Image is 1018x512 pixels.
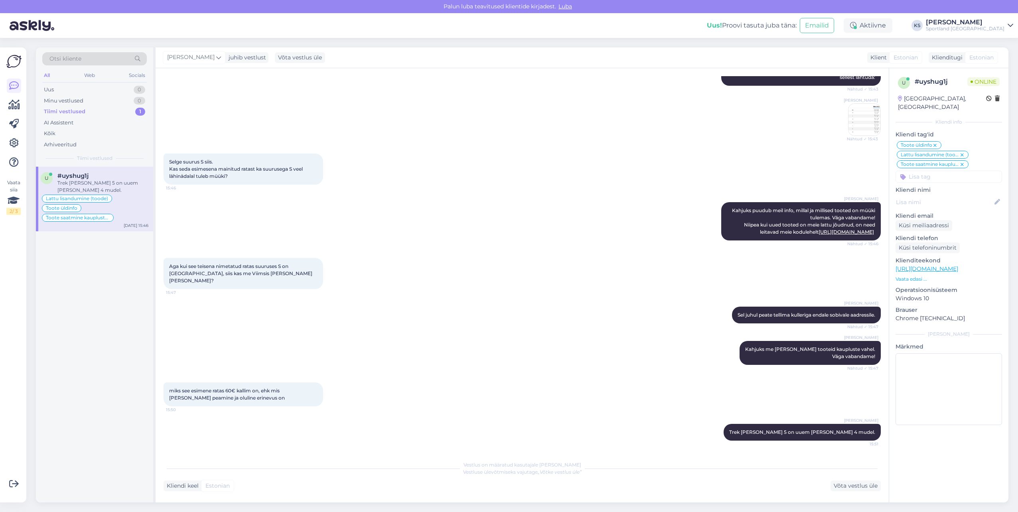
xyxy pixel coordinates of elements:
p: Kliendi telefon [896,234,1002,242]
div: KS [911,20,923,31]
span: Trek [PERSON_NAME] 5 on uuem [PERSON_NAME] 4 mudel. [729,429,875,435]
span: Nähtud ✓ 15:43 [847,136,878,142]
div: 0 [134,86,145,94]
div: Tiimi vestlused [44,108,85,116]
p: Operatsioonisüsteem [896,286,1002,294]
div: Klient [867,53,887,62]
div: Vaata siia [6,179,21,215]
div: Proovi tasuta juba täna: [707,21,797,30]
span: u [45,175,49,181]
span: #uyshug1j [57,172,89,179]
p: Märkmed [896,343,1002,351]
span: Nähtud ✓ 15:43 [847,86,878,92]
p: Kliendi nimi [896,186,1002,194]
span: [PERSON_NAME] [844,97,878,103]
a: [URL][DOMAIN_NAME] [896,265,958,272]
div: [PERSON_NAME] [896,331,1002,338]
div: 0 [134,97,145,105]
div: Kõik [44,130,55,138]
span: Lattu lisandumine (toode) [901,152,959,157]
div: Uus [44,86,54,94]
p: Brauser [896,306,1002,314]
i: „Võtke vestlus üle” [538,469,582,475]
div: juhib vestlust [225,53,266,62]
span: 15:47 [166,289,196,295]
div: Küsi telefoninumbrit [896,242,960,253]
span: Nähtud ✓ 15:46 [847,241,878,247]
div: All [42,70,51,81]
span: Luba [556,3,574,10]
div: Kliendi info [896,118,1002,126]
div: Küsi meiliaadressi [896,220,952,231]
span: Toote üldinfo [901,143,932,148]
div: 2 / 3 [6,208,21,215]
span: Sel juhul peate tellima kulleriga endale sobivale aadressile. [738,312,875,318]
span: Tiimi vestlused [77,155,112,162]
span: Vestlus on määratud kasutajale [PERSON_NAME] [464,462,581,468]
img: Attachment [848,104,880,136]
span: [PERSON_NAME] [844,417,878,423]
div: Sportland [GEOGRAPHIC_DATA] [926,26,1004,32]
span: Selge suurus S siis. Kas seda esimesena mainitud ratast ka suurusega S veel lähinädalal tuleb müüki? [169,159,304,179]
a: [PERSON_NAME]Sportland [GEOGRAPHIC_DATA] [926,19,1013,32]
span: Estonian [205,482,230,490]
span: Toote üldinfo [46,206,77,211]
div: Võta vestlus üle [831,480,881,491]
span: 15:51 [848,441,878,447]
span: 15:46 [166,185,196,191]
span: [PERSON_NAME] [844,335,878,341]
span: Toote saatmine kaupluste vahel [901,162,959,167]
span: Toote saatmine kaupluste vahel [46,215,110,220]
span: Kahjuks puudub meil info, millal ja millised tooted on müüki tulemas. Väga vabandame! Niipea kui ... [732,207,876,235]
div: 1 [135,108,145,116]
div: [DATE] 15:46 [124,223,148,228]
span: Estonian [969,53,994,62]
div: [PERSON_NAME] [926,19,1004,26]
p: Klienditeekond [896,256,1002,265]
div: Klienditugi [929,53,963,62]
div: Arhiveeritud [44,141,77,149]
p: Kliendi email [896,212,1002,220]
span: miks see esimene ratas 60€ kallim on, ehk mis [PERSON_NAME] peamine ja oluline erinevus on [169,388,285,401]
div: Socials [127,70,147,81]
b: Uus! [707,22,722,29]
span: Vestluse ülevõtmiseks vajutage [463,469,582,475]
div: Trek [PERSON_NAME] 5 on uuem [PERSON_NAME] 4 mudel. [57,179,148,194]
span: Lattu lisandumine (toode) [46,196,108,201]
span: [PERSON_NAME] [844,300,878,306]
div: # uyshug1j [915,77,967,87]
img: Askly Logo [6,54,22,69]
p: Kliendi tag'id [896,130,1002,139]
span: Otsi kliente [49,55,81,63]
div: Web [83,70,97,81]
div: Minu vestlused [44,97,83,105]
span: Online [967,77,1000,86]
div: [GEOGRAPHIC_DATA], [GEOGRAPHIC_DATA] [898,95,986,111]
span: Nähtud ✓ 15:47 [847,365,878,371]
span: Nähtud ✓ 15:47 [847,324,878,330]
span: [PERSON_NAME] [844,196,878,202]
p: Vaata edasi ... [896,276,1002,283]
div: Võta vestlus üle [275,52,325,63]
a: [URL][DOMAIN_NAME] [819,229,874,235]
span: 15:50 [166,407,196,413]
span: Kahjuks me [PERSON_NAME] tooteid kaupluste vahel. Väga vabandame! [745,346,875,359]
p: Chrome [TECHNICAL_ID] [896,314,1002,323]
span: [PERSON_NAME] [167,53,215,62]
p: Windows 10 [896,294,1002,303]
div: Kliendi keel [164,482,199,490]
span: u [902,80,906,86]
span: Estonian [894,53,918,62]
input: Lisa nimi [896,198,993,207]
button: Emailid [800,18,834,33]
div: Aktiivne [844,18,892,33]
span: Aga kui see teisena nimetatud ratas suuruses S on [GEOGRAPHIC_DATA], siis kas me Viimsis [PERSON_... [169,263,314,284]
div: AI Assistent [44,119,73,127]
input: Lisa tag [896,171,1002,183]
